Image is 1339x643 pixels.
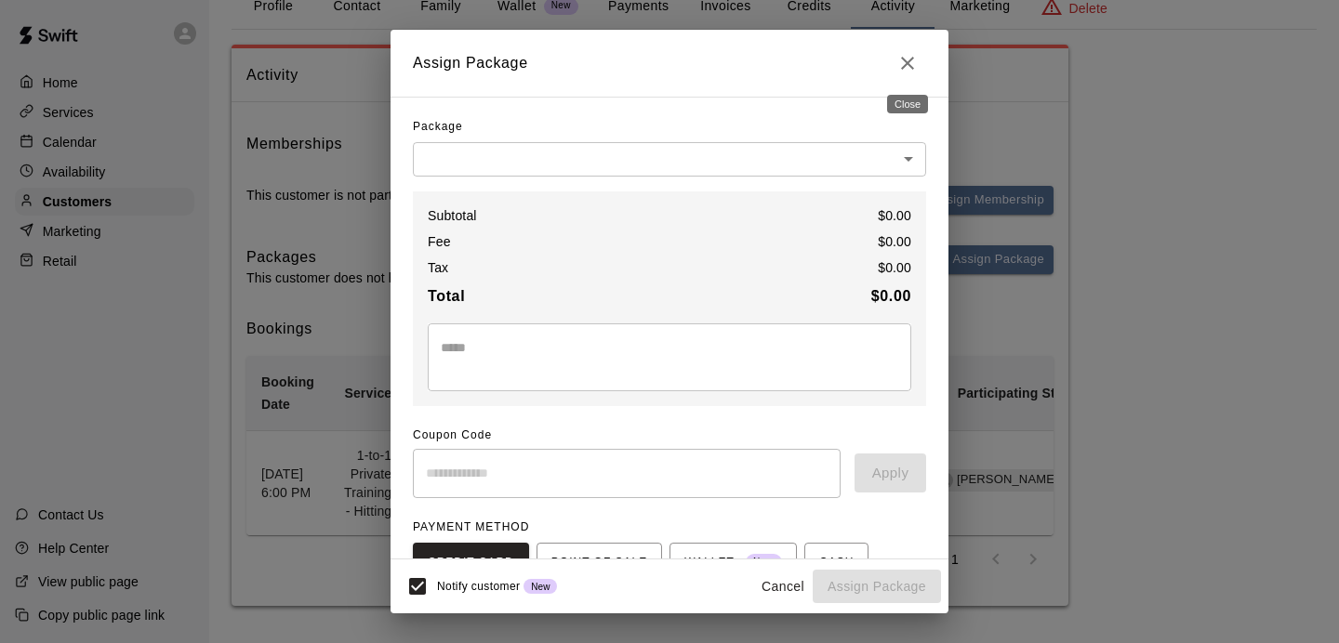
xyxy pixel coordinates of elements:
[537,543,662,584] button: POINT OF SALE
[413,112,463,142] span: Package
[413,543,529,584] button: CREDIT CARD
[551,548,647,578] span: POINT OF SALE
[887,95,928,113] div: Close
[428,288,465,304] b: Total
[684,548,782,578] span: WALLET
[878,206,911,225] p: $ 0.00
[437,580,520,593] span: Notify customer
[428,258,448,277] p: Tax
[753,570,813,604] button: Cancel
[819,548,854,578] span: CASH
[804,543,868,584] button: CASH
[428,548,514,578] span: CREDIT CARD
[428,232,451,251] p: Fee
[746,550,782,575] span: New
[413,520,529,533] span: PAYMENT METHOD
[428,206,477,225] p: Subtotal
[524,582,557,592] span: New
[878,232,911,251] p: $ 0.00
[878,258,911,277] p: $ 0.00
[889,45,926,82] button: Close
[413,421,926,451] span: Coupon Code
[871,288,911,304] b: $ 0.00
[391,30,948,97] h2: Assign Package
[669,543,797,584] button: WALLET New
